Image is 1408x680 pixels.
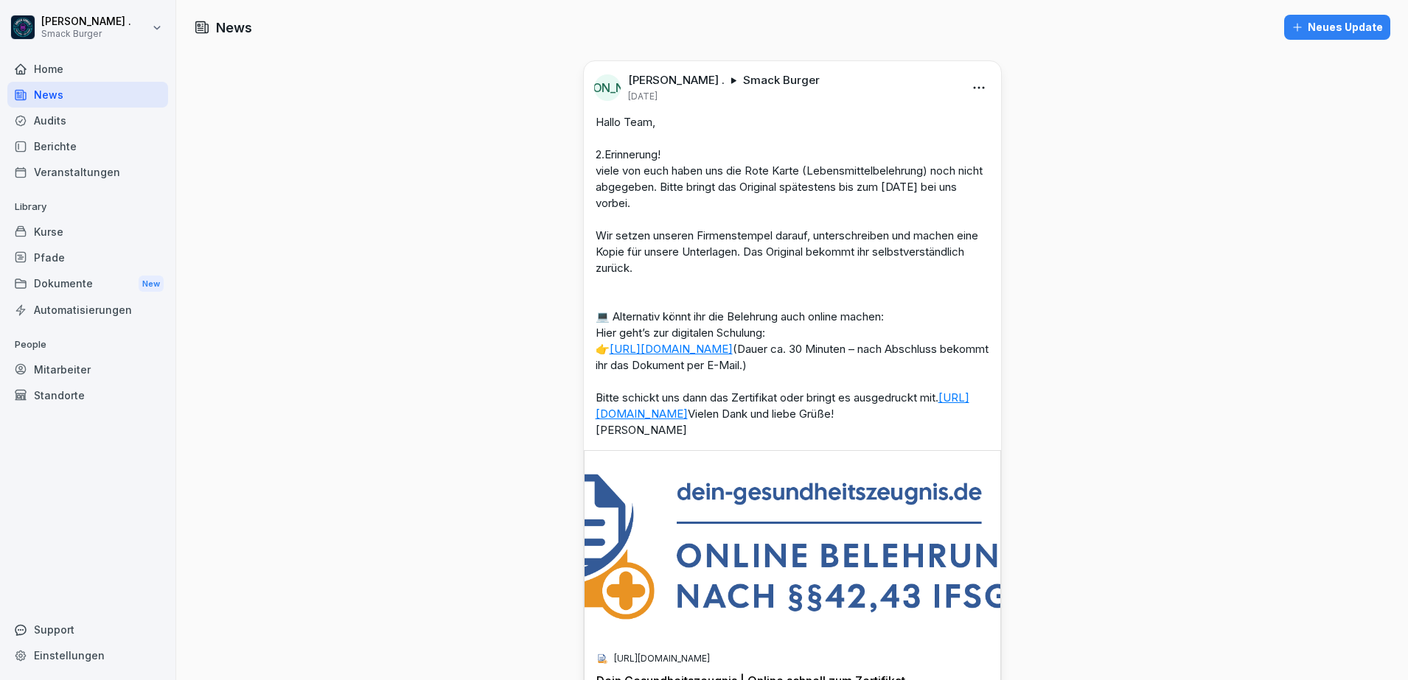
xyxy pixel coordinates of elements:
a: Pfade [7,245,168,270]
p: [URL][DOMAIN_NAME] [614,651,710,666]
p: Hallo Team, 2.Erinnerung! viele von euch haben uns die Rote Karte (Lebensmittelbelehrung) noch ni... [596,114,989,438]
a: Mitarbeiter [7,357,168,382]
p: People [7,333,168,357]
p: Library [7,195,168,219]
a: Berichte [7,133,168,159]
p: [PERSON_NAME] . [41,15,131,28]
div: Support [7,617,168,642]
p: Smack Burger [743,73,820,88]
a: Einstellungen [7,642,168,668]
button: Neues Update [1284,15,1390,40]
div: New [139,276,164,292]
h1: News [216,18,252,38]
a: DokumenteNew [7,270,168,298]
a: Audits [7,108,168,133]
a: Veranstaltungen [7,159,168,185]
img: favicon-dein-gesundheitszeugnis.png [596,653,608,665]
a: Kurse [7,219,168,245]
div: [PERSON_NAME] [594,74,621,101]
p: [PERSON_NAME] . [628,73,725,88]
a: Home [7,56,168,82]
a: Standorte [7,382,168,408]
a: [URL][DOMAIN_NAME] [610,342,733,356]
a: Automatisierungen [7,297,168,323]
p: [DATE] [628,91,658,102]
div: Dokumente [7,270,168,298]
div: Neues Update [1292,19,1383,35]
a: News [7,82,168,108]
p: Smack Burger [41,29,131,39]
